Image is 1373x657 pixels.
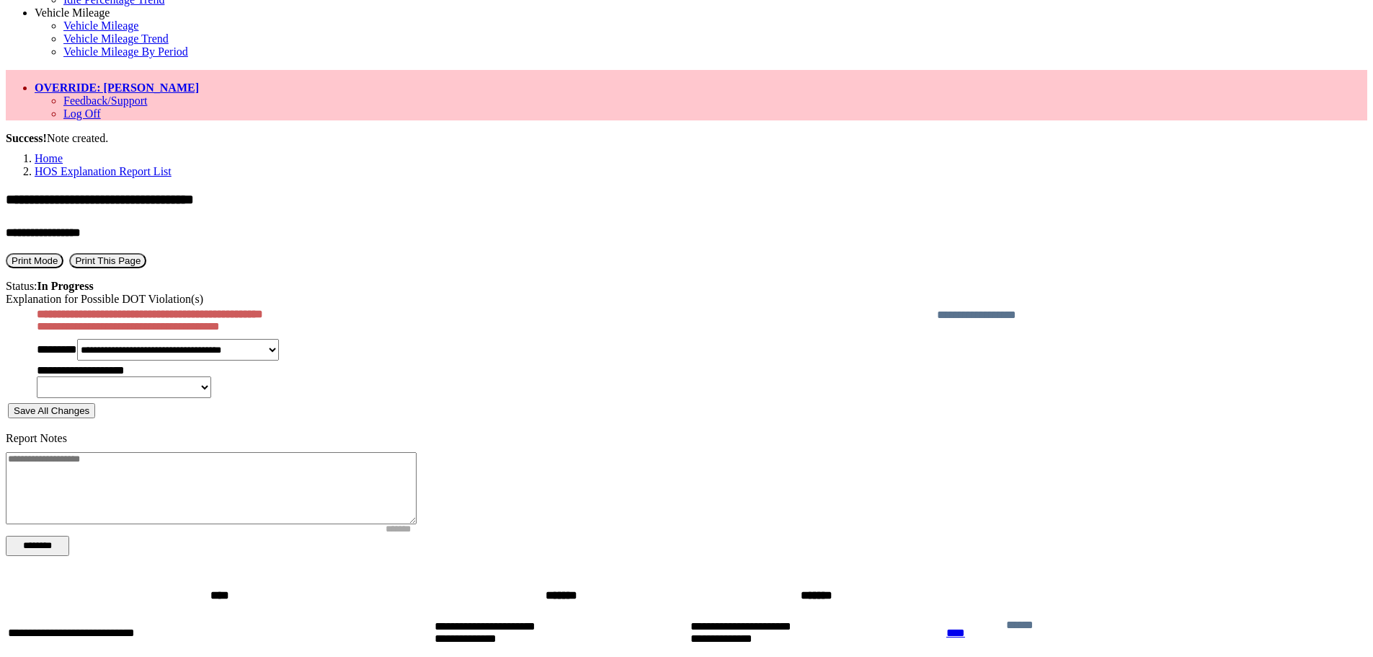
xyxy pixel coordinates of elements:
[35,165,172,177] a: HOS Explanation Report List
[63,94,147,107] a: Feedback/Support
[8,403,95,418] button: Save
[69,253,146,268] button: Print This Page
[6,536,69,556] button: Change Filter Options
[63,32,169,45] a: Vehicle Mileage Trend
[37,280,94,292] strong: In Progress
[6,132,47,144] b: Success!
[35,81,199,94] a: OVERRIDE: [PERSON_NAME]
[6,293,1367,306] div: Explanation for Possible DOT Violation(s)
[35,6,110,19] a: Vehicle Mileage
[6,432,1367,445] div: Report Notes
[63,19,138,32] a: Vehicle Mileage
[63,45,188,58] a: Vehicle Mileage By Period
[63,107,101,120] a: Log Off
[35,152,63,164] a: Home
[6,280,1367,293] div: Status:
[6,253,63,268] button: Print Mode
[6,132,1367,145] div: Note created.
